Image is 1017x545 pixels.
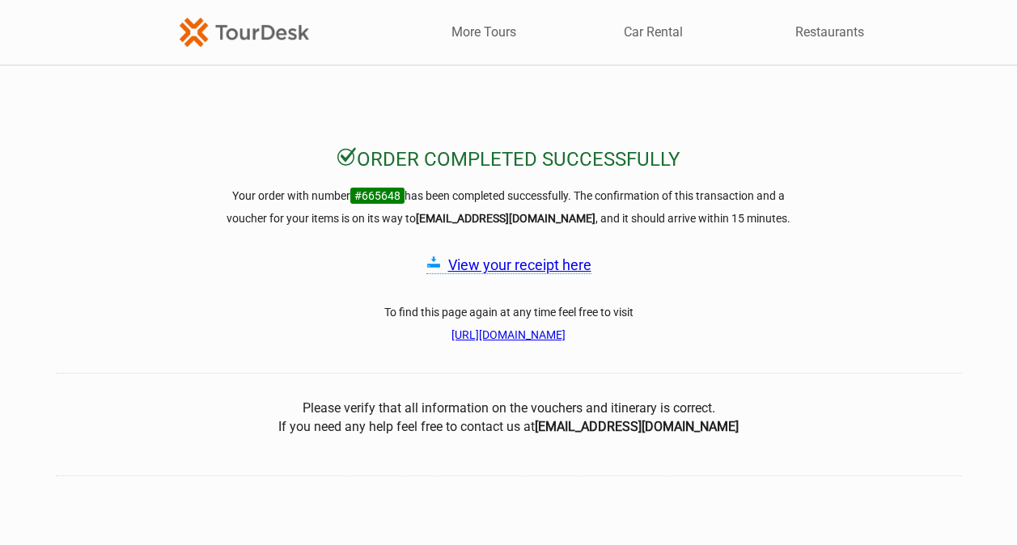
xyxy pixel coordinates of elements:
strong: [EMAIL_ADDRESS][DOMAIN_NAME] [416,212,595,225]
a: View your receipt here [448,256,591,273]
a: Restaurants [795,23,864,41]
b: [EMAIL_ADDRESS][DOMAIN_NAME] [535,419,739,434]
img: TourDesk-logo-td-orange-v1.png [180,18,309,46]
h3: To find this page again at any time feel free to visit [218,301,800,346]
span: #665648 [350,188,405,204]
a: More Tours [451,23,516,41]
a: Car Rental [624,23,683,41]
center: Please verify that all information on the vouchers and itinerary is correct. If you need any help... [56,399,962,436]
a: [URL][DOMAIN_NAME] [451,328,566,341]
h3: Your order with number has been completed successfully. The confirmation of this transaction and ... [218,184,800,230]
